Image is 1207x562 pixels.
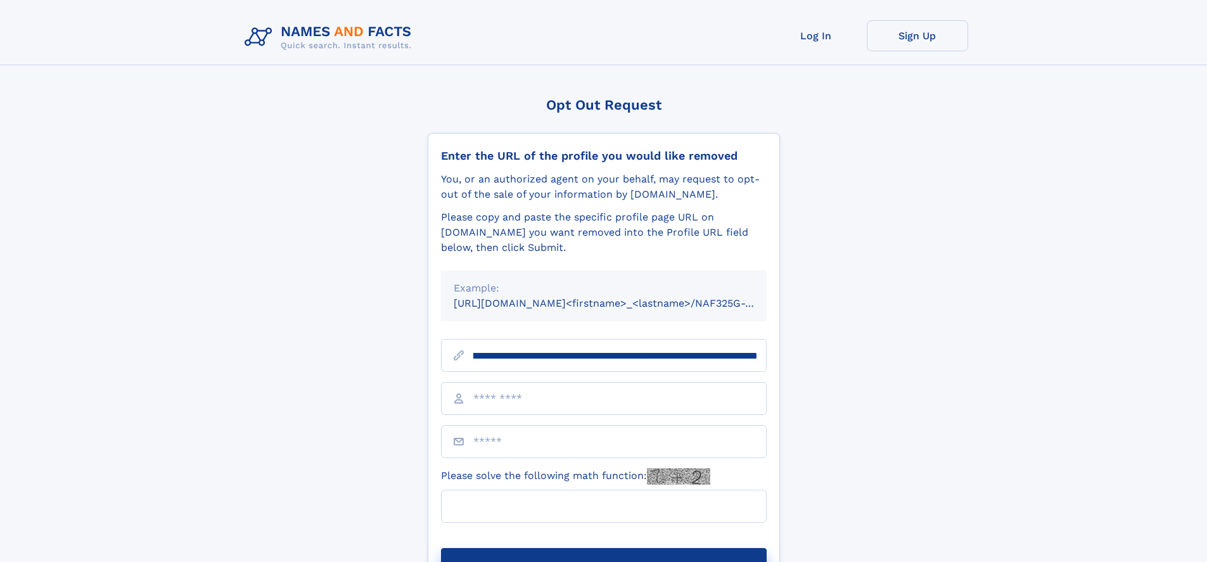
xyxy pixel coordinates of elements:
[867,20,968,51] a: Sign Up
[454,297,791,309] small: [URL][DOMAIN_NAME]<firstname>_<lastname>/NAF325G-xxxxxxxx
[441,210,767,255] div: Please copy and paste the specific profile page URL on [DOMAIN_NAME] you want removed into the Pr...
[239,20,422,54] img: Logo Names and Facts
[441,172,767,202] div: You, or an authorized agent on your behalf, may request to opt-out of the sale of your informatio...
[428,97,780,113] div: Opt Out Request
[441,468,710,485] label: Please solve the following math function:
[441,149,767,163] div: Enter the URL of the profile you would like removed
[765,20,867,51] a: Log In
[454,281,754,296] div: Example:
